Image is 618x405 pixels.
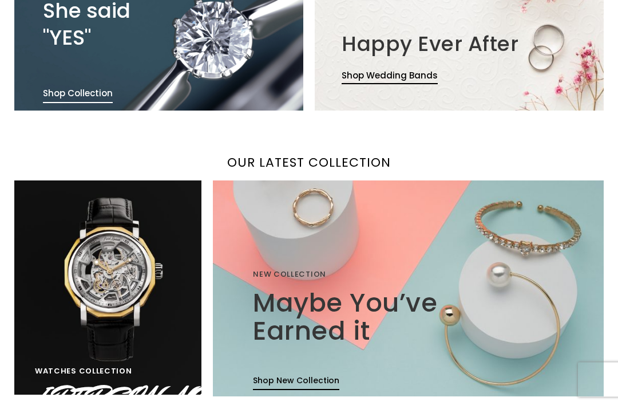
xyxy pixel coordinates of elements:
div: NEW COLLECTION [253,269,452,281]
a: Shop New Collection [253,375,339,391]
h2: Our Latest Collection [14,157,604,170]
a: Maybe You’ve Earned it [253,285,437,350]
a: Shop Wedding Bands [342,70,438,85]
a: Happy Ever After [342,30,518,59]
a: Shop Collection [43,86,113,104]
span: WATCHES COLLECTION [35,366,132,377]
